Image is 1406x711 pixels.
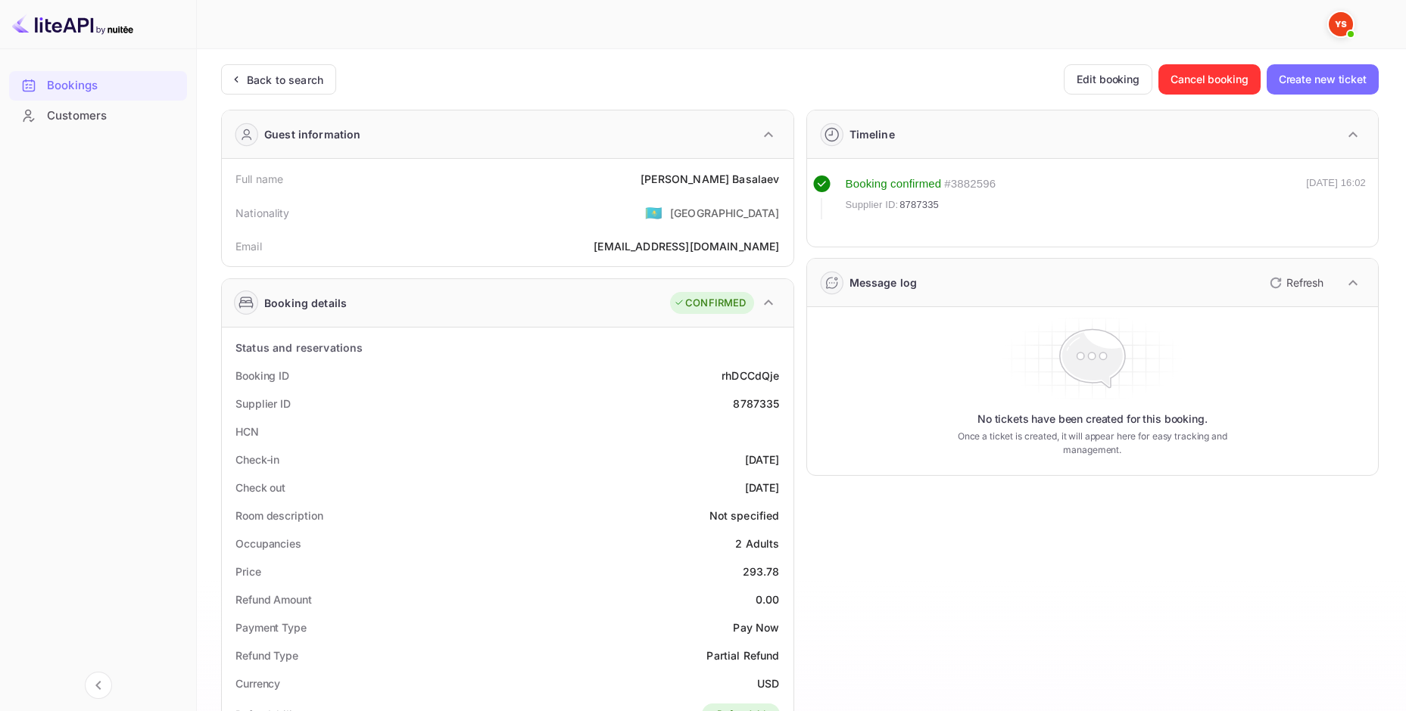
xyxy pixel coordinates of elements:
div: Message log [850,275,918,290]
div: Nationality [235,205,290,221]
div: CONFIRMED [674,296,746,311]
div: Booking details [264,295,347,311]
div: [EMAIL_ADDRESS][DOMAIN_NAME] [594,238,779,254]
div: Check out [235,480,285,495]
div: Back to search [247,72,323,88]
button: Collapse navigation [85,672,112,699]
div: Room description [235,508,323,523]
div: Booking ID [235,368,289,383]
div: Booking confirmed [846,175,942,193]
a: Customers [9,101,187,129]
div: Email [235,238,262,254]
div: Customers [9,101,187,131]
div: 293.78 [743,564,780,579]
div: Guest information [264,126,361,142]
div: 8787335 [733,396,779,411]
div: Timeline [850,126,895,142]
div: Price [235,564,261,579]
div: Supplier ID [235,396,291,411]
div: Bookings [9,71,187,101]
div: HCN [235,424,259,439]
div: Refund Type [235,647,298,663]
button: Refresh [1261,271,1330,295]
div: Bookings [47,77,179,95]
div: Customers [47,107,179,125]
div: [DATE] [745,452,780,467]
div: Full name [235,171,283,187]
div: Status and reservations [235,340,363,355]
div: [DATE] 16:02 [1306,175,1366,219]
p: Refresh [1286,275,1323,290]
img: Yandex Support [1329,12,1353,36]
img: LiteAPI logo [12,12,133,36]
div: Partial Refund [706,647,779,663]
div: Refund Amount [235,591,312,607]
p: Once a ticket is created, it will appear here for easy tracking and management. [939,430,1246,457]
div: # 3882596 [944,175,996,193]
div: Currency [235,675,280,691]
div: 0.00 [756,591,780,607]
span: 8787335 [899,197,939,213]
span: United States [645,199,662,226]
span: Supplier ID: [846,197,899,213]
div: Payment Type [235,619,307,635]
div: Not specified [709,508,780,523]
button: Cancel booking [1158,64,1261,95]
div: Check-in [235,452,279,467]
div: [DATE] [745,480,780,495]
div: Pay Now [733,619,779,635]
p: No tickets have been created for this booking. [977,411,1208,427]
button: Edit booking [1064,64,1152,95]
div: [PERSON_NAME] Basalaev [641,171,779,187]
button: Create new ticket [1267,64,1379,95]
div: [GEOGRAPHIC_DATA] [670,205,780,221]
a: Bookings [9,71,187,99]
div: USD [757,675,779,691]
div: rhDCCdQje [722,368,779,383]
div: Occupancies [235,536,301,551]
div: 2 Adults [735,536,779,551]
